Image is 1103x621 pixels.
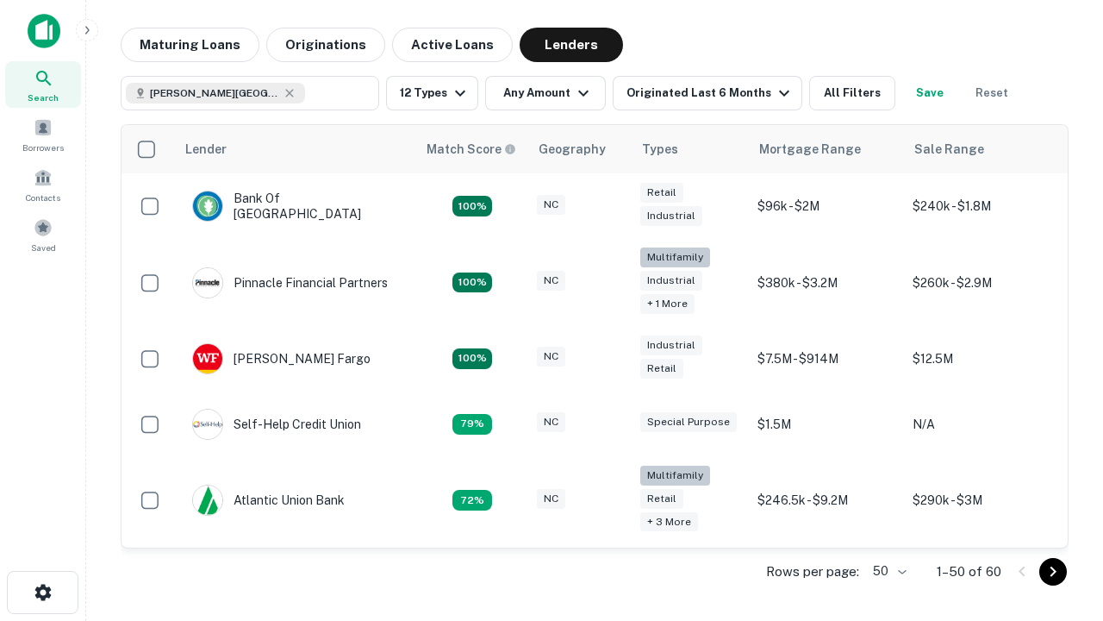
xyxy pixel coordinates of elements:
[749,457,904,544] td: $246.5k - $9.2M
[22,141,64,154] span: Borrowers
[537,489,565,509] div: NC
[192,267,388,298] div: Pinnacle Financial Partners
[193,191,222,221] img: picture
[640,294,695,314] div: + 1 more
[539,139,606,160] div: Geography
[640,512,698,532] div: + 3 more
[642,139,678,160] div: Types
[192,409,361,440] div: Self-help Credit Union
[1017,428,1103,511] iframe: Chat Widget
[5,211,81,258] a: Saved
[904,326,1059,392] td: $12.5M
[537,271,565,291] div: NC
[192,191,399,222] div: Bank Of [GEOGRAPHIC_DATA]
[904,543,1059,609] td: $480k - $3.1M
[640,206,702,226] div: Industrial
[904,457,1059,544] td: $290k - $3M
[640,183,683,203] div: Retail
[192,485,345,516] div: Atlantic Union Bank
[626,83,795,103] div: Originated Last 6 Months
[452,490,492,511] div: Matching Properties: 10, hasApolloMatch: undefined
[28,14,60,48] img: capitalize-icon.png
[632,125,749,173] th: Types
[5,161,81,208] a: Contacts
[175,125,416,173] th: Lender
[914,139,984,160] div: Sale Range
[749,239,904,326] td: $380k - $3.2M
[452,414,492,435] div: Matching Properties: 11, hasApolloMatch: undefined
[640,466,710,486] div: Multifamily
[537,347,565,367] div: NC
[866,559,909,584] div: 50
[485,76,606,110] button: Any Amount
[749,392,904,457] td: $1.5M
[28,91,59,104] span: Search
[640,489,683,509] div: Retail
[640,412,737,432] div: Special Purpose
[902,76,957,110] button: Save your search to get updates of matches that match your search criteria.
[193,410,222,439] img: picture
[193,344,222,373] img: picture
[427,140,513,159] h6: Match Score
[613,76,802,110] button: Originated Last 6 Months
[640,359,683,379] div: Retail
[31,241,56,254] span: Saved
[749,173,904,239] td: $96k - $2M
[26,191,60,204] span: Contacts
[520,28,623,62] button: Lenders
[121,28,259,62] button: Maturing Loans
[1039,558,1067,586] button: Go to next page
[766,561,859,582] p: Rows per page:
[192,343,371,374] div: [PERSON_NAME] Fargo
[640,271,702,291] div: Industrial
[392,28,513,62] button: Active Loans
[537,195,565,215] div: NC
[452,196,492,216] div: Matching Properties: 14, hasApolloMatch: undefined
[193,486,222,515] img: picture
[452,273,492,293] div: Matching Properties: 25, hasApolloMatch: undefined
[809,76,895,110] button: All Filters
[150,85,279,101] span: [PERSON_NAME][GEOGRAPHIC_DATA], [GEOGRAPHIC_DATA]
[904,239,1059,326] td: $260k - $2.9M
[416,125,528,173] th: Capitalize uses an advanced AI algorithm to match your search with the best lender. The match sco...
[427,140,516,159] div: Capitalize uses an advanced AI algorithm to match your search with the best lender. The match sco...
[904,125,1059,173] th: Sale Range
[5,61,81,108] a: Search
[193,268,222,298] img: picture
[185,139,227,160] div: Lender
[749,125,904,173] th: Mortgage Range
[937,561,1001,582] p: 1–50 of 60
[386,76,478,110] button: 12 Types
[964,76,1019,110] button: Reset
[904,173,1059,239] td: $240k - $1.8M
[452,348,492,369] div: Matching Properties: 15, hasApolloMatch: undefined
[266,28,385,62] button: Originations
[640,248,710,267] div: Multifamily
[528,125,632,173] th: Geography
[640,336,702,355] div: Industrial
[749,543,904,609] td: $200k - $3.3M
[5,111,81,158] a: Borrowers
[537,412,565,432] div: NC
[759,139,861,160] div: Mortgage Range
[749,326,904,392] td: $7.5M - $914M
[904,392,1059,457] td: N/A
